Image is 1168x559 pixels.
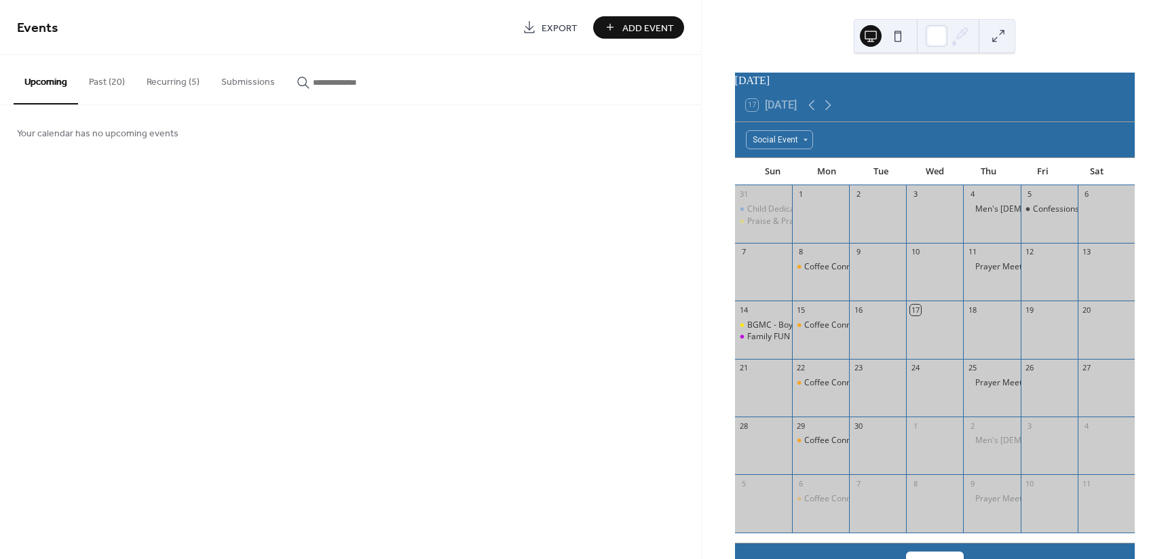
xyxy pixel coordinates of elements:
div: Fri [1016,158,1070,185]
div: Family FUN Day [747,331,807,343]
div: 15 [796,305,806,315]
div: Prayer Meeting [963,377,1020,389]
div: 9 [967,478,977,488]
div: Sun [746,158,800,185]
div: 9 [853,247,863,257]
div: 12 [1025,247,1035,257]
div: 5 [739,478,749,488]
div: 23 [853,363,863,373]
button: Submissions [210,55,286,103]
div: Prayer Meeting [975,493,1034,505]
div: 17 [910,305,920,315]
div: Prayer Meeting [975,261,1034,273]
div: Coffee Connection [DEMOGRAPHIC_DATA] Study [804,435,989,446]
div: BGMC - Boys & Girls Missionary Challenge Collection! [747,320,949,331]
div: Child Dedication Service [735,204,792,215]
div: 3 [910,189,920,199]
div: Wed [907,158,962,185]
div: Sat [1070,158,1124,185]
span: Events [17,15,58,41]
div: Men's Bible Study [963,204,1020,215]
div: 21 [739,363,749,373]
div: [DATE] [735,73,1135,89]
div: 1 [796,189,806,199]
div: 8 [910,478,920,488]
div: 26 [1025,363,1035,373]
div: 11 [1082,478,1092,488]
div: Coffee Connection Bible Study [792,320,849,331]
div: 6 [1082,189,1092,199]
div: Prayer Meeting [963,261,1020,273]
div: Praise & Prayer Service [747,216,836,227]
div: Family FUN Day [735,331,792,343]
div: Prayer Meeting [975,377,1034,389]
div: 16 [853,305,863,315]
div: 25 [967,363,977,373]
div: 10 [1025,478,1035,488]
div: 14 [739,305,749,315]
div: Confessions of Christian Alcoholic [1021,204,1078,215]
div: Coffee Connection [DEMOGRAPHIC_DATA] Study [804,261,989,273]
a: Export [512,16,588,39]
div: Coffee Connection Bible Study [792,261,849,273]
div: Coffee Connection [DEMOGRAPHIC_DATA] Study [804,320,989,331]
div: 7 [853,478,863,488]
div: 11 [967,247,977,257]
div: 30 [853,421,863,431]
button: Past (20) [78,55,136,103]
div: 13 [1082,247,1092,257]
div: 31 [739,189,749,199]
span: Add Event [622,21,674,35]
div: 4 [1082,421,1092,431]
div: Thu [962,158,1016,185]
div: 29 [796,421,806,431]
div: 8 [796,247,806,257]
div: Men's [DEMOGRAPHIC_DATA] Study [975,435,1113,446]
div: Prayer Meeting [963,493,1020,505]
div: 1 [910,421,920,431]
div: Men's Bible Study [963,435,1020,446]
div: 19 [1025,305,1035,315]
button: Upcoming [14,55,78,104]
div: Coffee Connection [DEMOGRAPHIC_DATA] Study [804,377,989,389]
div: Coffee Connection Bible Study [792,435,849,446]
div: 7 [739,247,749,257]
span: Your calendar has no upcoming events [17,127,178,141]
span: Export [542,21,578,35]
div: BGMC - Boys & Girls Missionary Challenge Collection! [735,320,792,331]
div: 22 [796,363,806,373]
div: 2 [853,189,863,199]
div: Praise & Prayer Service [735,216,792,227]
div: 10 [910,247,920,257]
div: 6 [796,478,806,488]
div: 3 [1025,421,1035,431]
div: Child Dedication Service [747,204,839,215]
div: Coffee Connection [DEMOGRAPHIC_DATA] Study [804,493,989,505]
button: Recurring (5) [136,55,210,103]
div: 4 [967,189,977,199]
div: Coffee Connection Bible Study [792,493,849,505]
div: 5 [1025,189,1035,199]
button: Add Event [593,16,684,39]
div: 2 [967,421,977,431]
div: 27 [1082,363,1092,373]
div: 18 [967,305,977,315]
div: Tue [854,158,908,185]
div: 24 [910,363,920,373]
div: Mon [799,158,854,185]
div: 20 [1082,305,1092,315]
div: 28 [739,421,749,431]
div: Men's [DEMOGRAPHIC_DATA] Study [975,204,1113,215]
div: Coffee Connection Bible Study [792,377,849,389]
